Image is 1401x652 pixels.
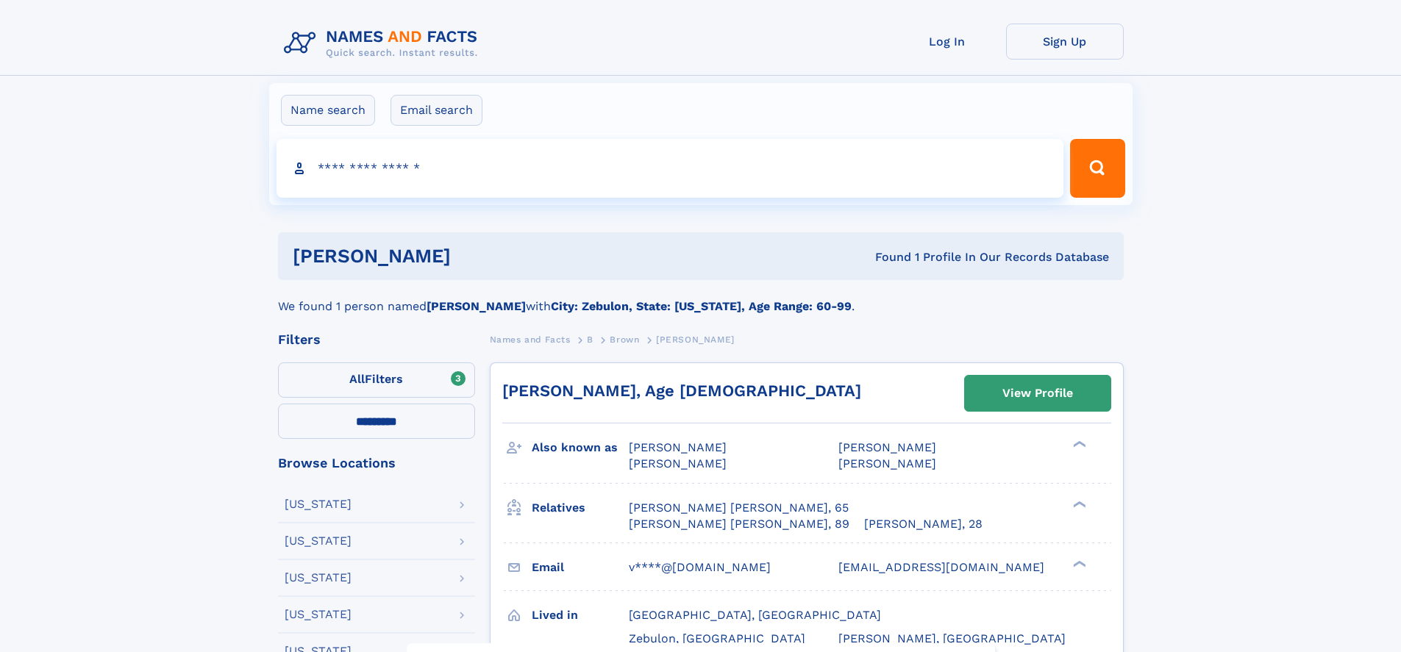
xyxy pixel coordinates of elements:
[532,555,629,580] h3: Email
[1002,376,1073,410] div: View Profile
[629,440,727,454] span: [PERSON_NAME]
[838,560,1044,574] span: [EMAIL_ADDRESS][DOMAIN_NAME]
[610,334,639,345] span: Brown
[277,139,1064,198] input: search input
[888,24,1006,60] a: Log In
[587,330,593,348] a: B
[551,299,852,313] b: City: Zebulon, State: [US_STATE], Age Range: 60-99
[610,330,639,348] a: Brown
[838,440,936,454] span: [PERSON_NAME]
[278,362,475,398] label: Filters
[427,299,526,313] b: [PERSON_NAME]
[1069,499,1087,509] div: ❯
[587,334,593,345] span: B
[1070,139,1124,198] button: Search Button
[629,516,849,532] a: [PERSON_NAME] [PERSON_NAME], 89
[285,535,352,547] div: [US_STATE]
[838,631,1066,645] span: [PERSON_NAME], [GEOGRAPHIC_DATA]
[532,603,629,628] h3: Lived in
[838,456,936,470] span: [PERSON_NAME]
[285,609,352,620] div: [US_STATE]
[1069,440,1087,449] div: ❯
[532,495,629,520] h3: Relatives
[532,435,629,460] h3: Also known as
[502,381,861,400] a: [PERSON_NAME], Age [DEMOGRAPHIC_DATA]
[1069,559,1087,568] div: ❯
[629,608,881,622] span: [GEOGRAPHIC_DATA], [GEOGRAPHIC_DATA]
[278,24,490,63] img: Logo Names and Facts
[663,249,1109,265] div: Found 1 Profile In Our Records Database
[285,498,352,510] div: [US_STATE]
[278,333,475,346] div: Filters
[281,95,375,126] label: Name search
[285,572,352,584] div: [US_STATE]
[629,456,727,470] span: [PERSON_NAME]
[490,330,571,348] a: Names and Facts
[293,247,663,265] h1: [PERSON_NAME]
[965,376,1111,411] a: View Profile
[629,500,849,516] a: [PERSON_NAME] [PERSON_NAME], 65
[391,95,482,126] label: Email search
[656,334,735,345] span: [PERSON_NAME]
[349,372,365,386] span: All
[864,516,983,532] a: [PERSON_NAME], 28
[1006,24,1124,60] a: Sign Up
[278,280,1124,315] div: We found 1 person named with .
[629,631,805,645] span: Zebulon, [GEOGRAPHIC_DATA]
[278,456,475,470] div: Browse Locations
